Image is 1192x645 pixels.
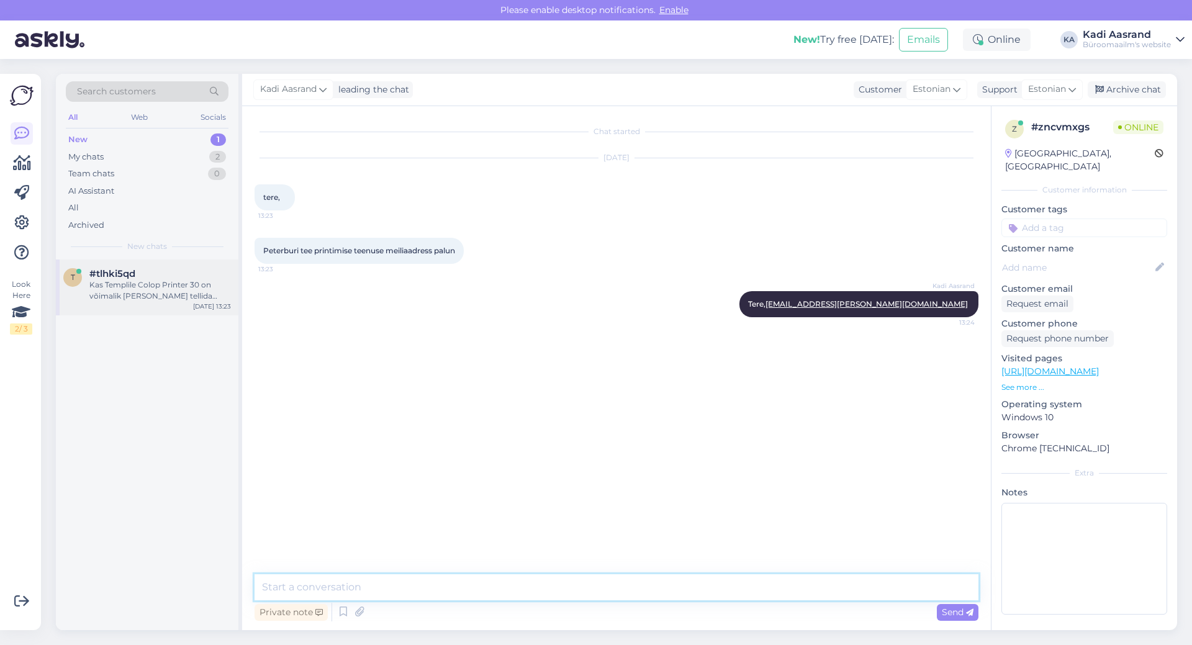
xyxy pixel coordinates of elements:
[1001,429,1167,442] p: Browser
[198,109,228,125] div: Socials
[913,83,950,96] span: Estonian
[1028,83,1066,96] span: Estonian
[1060,31,1078,48] div: KA
[71,273,75,282] span: t
[68,202,79,214] div: All
[258,264,305,274] span: 13:23
[1001,366,1099,377] a: [URL][DOMAIN_NAME]
[89,279,231,302] div: Kas Templile Colop Printer 30 on võimalik [PERSON_NAME] tellida [DEMOGRAPHIC_DATA], või mõni temp...
[928,281,975,291] span: Kadi Aasrand
[1001,203,1167,216] p: Customer tags
[1005,147,1155,173] div: [GEOGRAPHIC_DATA], [GEOGRAPHIC_DATA]
[68,168,114,180] div: Team chats
[793,34,820,45] b: New!
[1012,124,1017,133] span: z
[1001,352,1167,365] p: Visited pages
[656,4,692,16] span: Enable
[1001,184,1167,196] div: Customer information
[1001,467,1167,479] div: Extra
[1001,411,1167,424] p: Windows 10
[1031,120,1113,135] div: # zncvmxgs
[255,126,978,137] div: Chat started
[193,302,231,311] div: [DATE] 13:23
[10,279,32,335] div: Look Here
[129,109,150,125] div: Web
[263,246,455,255] span: Peterburi tee printimise teenuse meiliaadress palun
[89,268,135,279] span: #tlhki5qd
[1083,30,1171,40] div: Kadi Aasrand
[10,323,32,335] div: 2 / 3
[68,219,104,232] div: Archived
[1001,317,1167,330] p: Customer phone
[1001,442,1167,455] p: Chrome [TECHNICAL_ID]
[1001,330,1114,347] div: Request phone number
[928,318,975,327] span: 13:24
[854,83,902,96] div: Customer
[1001,398,1167,411] p: Operating system
[942,607,973,618] span: Send
[1002,261,1153,274] input: Add name
[66,109,80,125] div: All
[68,133,88,146] div: New
[748,299,970,309] span: Tere,
[209,151,226,163] div: 2
[260,83,317,96] span: Kadi Aasrand
[1001,486,1167,499] p: Notes
[77,85,156,98] span: Search customers
[1001,295,1073,312] div: Request email
[963,29,1031,51] div: Online
[793,32,894,47] div: Try free [DATE]:
[977,83,1018,96] div: Support
[258,211,305,220] span: 13:23
[1083,30,1185,50] a: Kadi AasrandBüroomaailm's website
[1083,40,1171,50] div: Büroomaailm's website
[210,133,226,146] div: 1
[899,28,948,52] button: Emails
[333,83,409,96] div: leading the chat
[1001,242,1167,255] p: Customer name
[68,151,104,163] div: My chats
[1001,382,1167,393] p: See more ...
[1001,282,1167,295] p: Customer email
[10,84,34,107] img: Askly Logo
[127,241,167,252] span: New chats
[255,604,328,621] div: Private note
[1113,120,1163,134] span: Online
[1001,219,1167,237] input: Add a tag
[765,299,968,309] a: [EMAIL_ADDRESS][PERSON_NAME][DOMAIN_NAME]
[68,185,114,197] div: AI Assistant
[263,192,280,202] span: tere,
[1088,81,1166,98] div: Archive chat
[255,152,978,163] div: [DATE]
[208,168,226,180] div: 0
